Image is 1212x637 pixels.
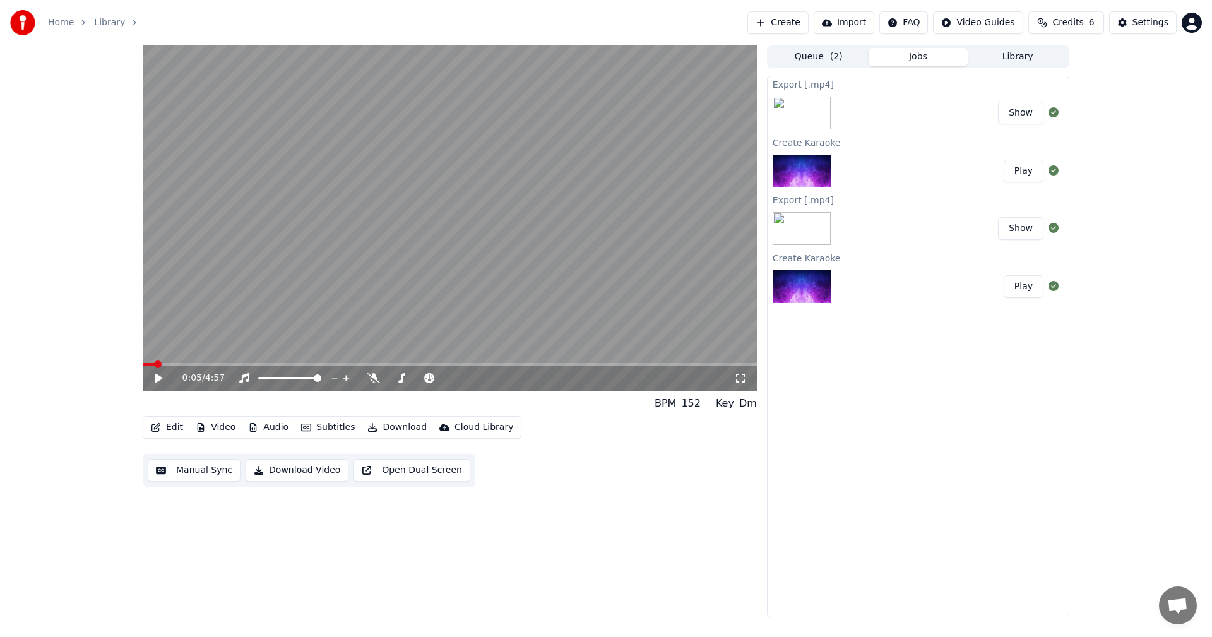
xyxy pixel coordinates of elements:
[869,48,968,66] button: Jobs
[1109,11,1177,34] button: Settings
[1089,16,1095,29] span: 6
[1004,160,1043,182] button: Play
[768,134,1069,150] div: Create Karaoke
[205,372,225,384] span: 4:57
[655,396,676,411] div: BPM
[681,396,701,411] div: 152
[148,459,241,482] button: Manual Sync
[191,419,241,436] button: Video
[182,372,213,384] div: /
[933,11,1023,34] button: Video Guides
[454,421,513,434] div: Cloud Library
[768,192,1069,207] div: Export [.mp4]
[879,11,928,34] button: FAQ
[814,11,874,34] button: Import
[48,16,74,29] a: Home
[968,48,1067,66] button: Library
[1132,16,1168,29] div: Settings
[1004,275,1043,298] button: Play
[48,16,145,29] nav: breadcrumb
[10,10,35,35] img: youka
[182,372,202,384] span: 0:05
[739,396,757,411] div: Dm
[768,250,1069,265] div: Create Karaoke
[1159,586,1197,624] div: Open chat
[769,48,869,66] button: Queue
[747,11,809,34] button: Create
[998,217,1043,240] button: Show
[94,16,125,29] a: Library
[830,51,843,63] span: ( 2 )
[246,459,348,482] button: Download Video
[146,419,188,436] button: Edit
[716,396,734,411] div: Key
[998,102,1043,124] button: Show
[768,76,1069,92] div: Export [.mp4]
[1052,16,1083,29] span: Credits
[296,419,360,436] button: Subtitles
[353,459,470,482] button: Open Dual Screen
[1028,11,1104,34] button: Credits6
[362,419,432,436] button: Download
[243,419,294,436] button: Audio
